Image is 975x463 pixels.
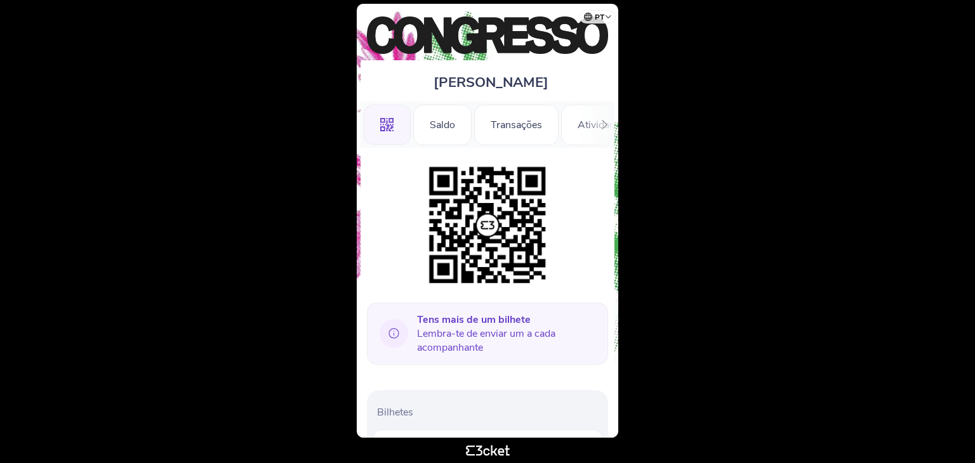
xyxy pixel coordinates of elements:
[417,313,531,327] b: Tens mais de um bilhete
[561,105,642,145] div: Atividades
[413,105,472,145] div: Saldo
[474,105,559,145] div: Transações
[434,73,548,92] span: [PERSON_NAME]
[474,117,559,131] a: Transações
[423,160,552,290] img: 0f9f5cdf47d646d885e1849cbe1aca30.png
[377,405,603,419] p: Bilhetes
[413,117,472,131] a: Saldo
[367,16,608,54] img: Congresso de Cozinha
[561,117,642,131] a: Atividades
[417,313,598,355] span: Lembra-te de enviar um a cada acompanhante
